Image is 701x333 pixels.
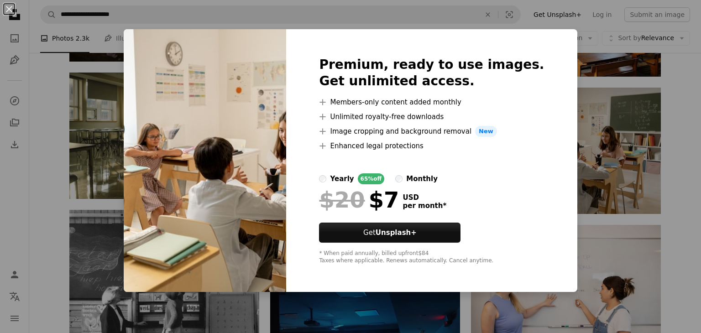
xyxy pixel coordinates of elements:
[319,250,544,265] div: * When paid annually, billed upfront $84 Taxes where applicable. Renews automatically. Cancel any...
[319,140,544,151] li: Enhanced legal protections
[124,29,286,292] img: premium_photo-1664301420258-06811f6c1b4a
[319,223,460,243] button: GetUnsplash+
[395,175,403,182] input: monthly
[406,173,438,184] div: monthly
[403,193,446,202] span: USD
[358,173,385,184] div: 65% off
[330,173,354,184] div: yearly
[376,229,417,237] strong: Unsplash+
[319,175,326,182] input: yearly65%off
[319,57,544,89] h2: Premium, ready to use images. Get unlimited access.
[319,97,544,108] li: Members-only content added monthly
[319,188,399,212] div: $7
[319,111,544,122] li: Unlimited royalty-free downloads
[403,202,446,210] span: per month *
[475,126,497,137] span: New
[319,126,544,137] li: Image cropping and background removal
[319,188,365,212] span: $20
